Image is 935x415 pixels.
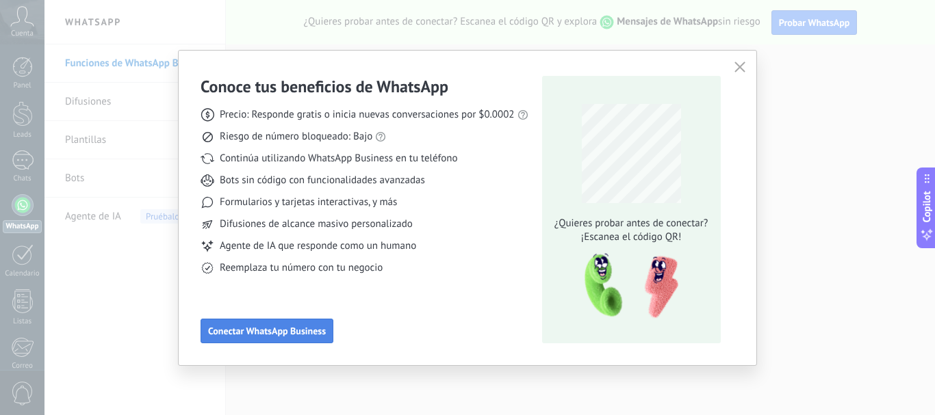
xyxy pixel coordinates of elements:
span: Riesgo de número bloqueado: Bajo [220,130,372,144]
span: Precio: Responde gratis o inicia nuevas conversaciones por $0.0002 [220,108,515,122]
img: qr-pic-1x.png [573,250,681,323]
span: Conectar WhatsApp Business [208,326,326,336]
span: Bots sin código con funcionalidades avanzadas [220,174,425,187]
span: Agente de IA que responde como un humano [220,239,416,253]
span: ¿Quieres probar antes de conectar? [550,217,712,230]
button: Conectar WhatsApp Business [201,319,333,343]
h3: Conoce tus beneficios de WhatsApp [201,76,448,97]
span: Formularios y tarjetas interactivas, y más [220,196,397,209]
span: Reemplaza tu número con tu negocio [220,261,383,275]
span: Continúa utilizando WhatsApp Business en tu teléfono [220,152,457,165]
span: Copilot [920,191,934,222]
span: ¡Escanea el código QR! [550,230,712,244]
span: Difusiones de alcance masivo personalizado [220,217,413,231]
